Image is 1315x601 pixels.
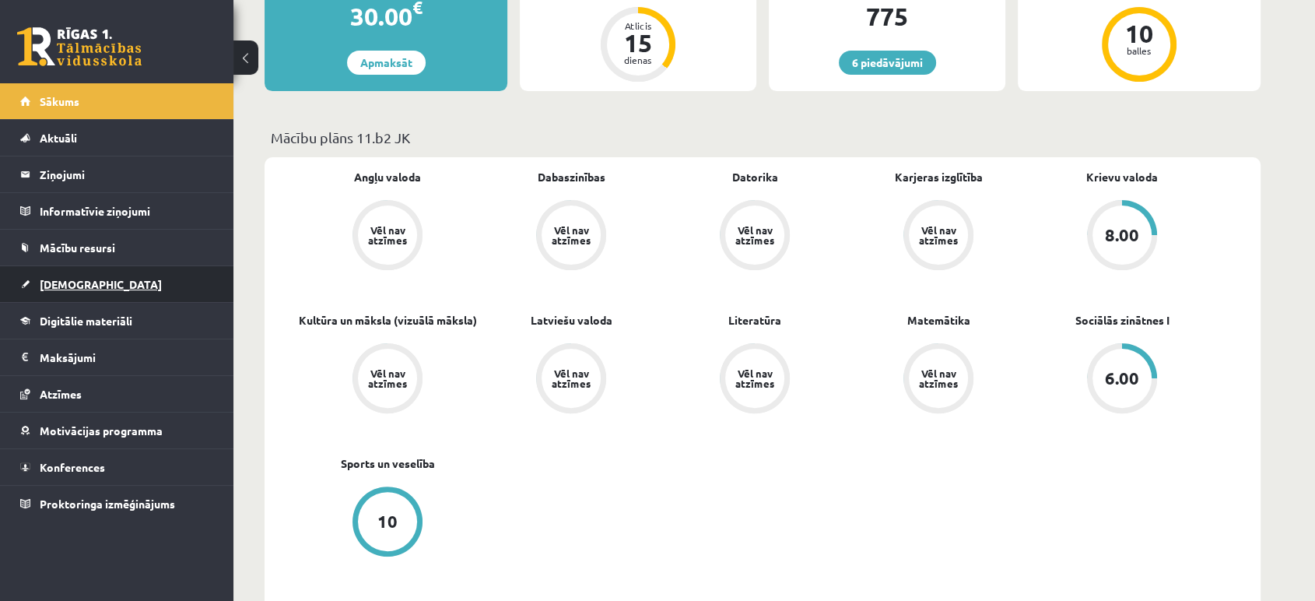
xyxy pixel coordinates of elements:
legend: Ziņojumi [40,156,214,192]
a: Dabaszinības [538,169,605,185]
div: Vēl nav atzīmes [549,225,593,245]
div: Vēl nav atzīmes [917,225,960,245]
a: Mācību resursi [20,230,214,265]
a: Maksājumi [20,339,214,375]
span: Motivācijas programma [40,424,163,438]
a: Konferences [20,449,214,485]
div: Vēl nav atzīmes [366,225,409,245]
a: Aktuāli [20,120,214,156]
div: 15 [615,30,661,55]
a: Datorika [732,169,778,185]
a: Angļu valoda [354,169,421,185]
span: Proktoringa izmēģinājums [40,497,175,511]
span: Digitālie materiāli [40,314,132,328]
span: Konferences [40,460,105,474]
a: Matemātika [907,312,970,329]
a: Ziņojumi [20,156,214,192]
a: Karjeras izglītība [895,169,983,185]
div: 6.00 [1105,370,1139,387]
a: [DEMOGRAPHIC_DATA] [20,266,214,302]
div: balles [1116,46,1162,55]
a: 8.00 [1030,200,1214,273]
span: Mācību resursi [40,241,115,255]
a: Atzīmes [20,376,214,412]
div: Vēl nav atzīmes [917,368,960,388]
a: Sociālās zinātnes I [1075,312,1169,329]
div: 8.00 [1105,227,1139,244]
a: Vēl nav atzīmes [663,343,847,416]
a: Krievu valoda [1086,169,1158,185]
legend: Informatīvie ziņojumi [40,193,214,229]
div: Vēl nav atzīmes [366,368,409,388]
a: Literatūra [728,312,781,329]
a: Latviešu valoda [531,312,612,329]
a: Sākums [20,83,214,119]
div: dienas [615,55,661,65]
legend: Maksājumi [40,339,214,375]
a: Informatīvie ziņojumi [20,193,214,229]
a: Vēl nav atzīmes [479,200,663,273]
a: Apmaksāt [347,51,426,75]
a: Motivācijas programma [20,413,214,448]
div: Vēl nav atzīmes [733,368,777,388]
a: Proktoringa izmēģinājums [20,486,214,522]
span: Sākums [40,94,79,108]
div: Atlicis [615,21,661,30]
a: Vēl nav atzīmes [663,200,847,273]
a: Vēl nav atzīmes [847,200,1030,273]
div: Vēl nav atzīmes [733,225,777,245]
div: Vēl nav atzīmes [549,368,593,388]
a: Vēl nav atzīmes [847,343,1030,416]
div: 10 [377,513,398,530]
span: [DEMOGRAPHIC_DATA] [40,277,162,291]
a: Vēl nav atzīmes [296,343,479,416]
div: 10 [1116,21,1162,46]
a: Kultūra un māksla (vizuālā māksla) [299,312,477,329]
a: Vēl nav atzīmes [296,200,479,273]
p: Mācību plāns 11.b2 JK [271,127,1254,148]
a: 10 [296,487,479,560]
a: 6 piedāvājumi [839,51,936,75]
span: Atzīmes [40,387,82,401]
a: 6.00 [1030,343,1214,416]
a: Vēl nav atzīmes [479,343,663,416]
a: Rīgas 1. Tālmācības vidusskola [17,27,142,66]
a: Digitālie materiāli [20,303,214,339]
a: Sports un veselība [341,455,435,472]
span: Aktuāli [40,131,77,145]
